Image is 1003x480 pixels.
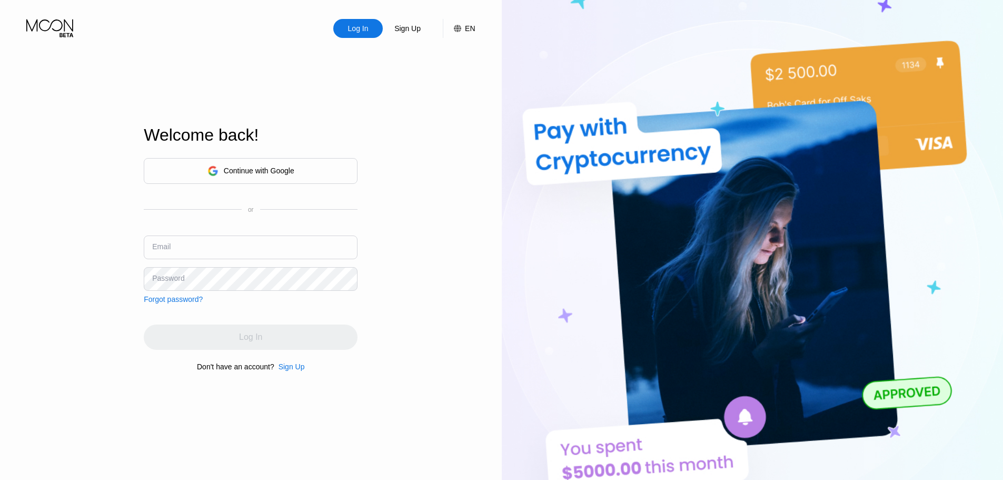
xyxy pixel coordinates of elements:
[144,295,203,303] div: Forgot password?
[383,19,432,38] div: Sign Up
[333,19,383,38] div: Log In
[152,274,184,282] div: Password
[347,23,370,34] div: Log In
[197,363,274,371] div: Don't have an account?
[248,206,254,213] div: or
[393,23,422,34] div: Sign Up
[152,242,171,251] div: Email
[224,166,294,175] div: Continue with Google
[144,125,357,145] div: Welcome back!
[144,158,357,184] div: Continue with Google
[274,363,305,371] div: Sign Up
[465,24,475,33] div: EN
[279,363,305,371] div: Sign Up
[443,19,475,38] div: EN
